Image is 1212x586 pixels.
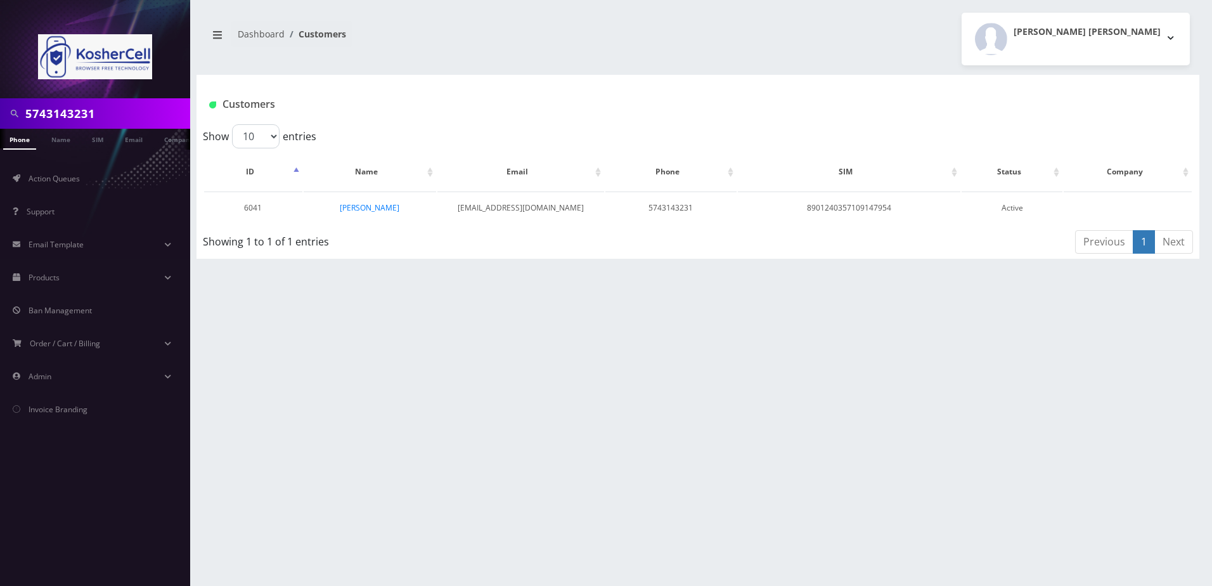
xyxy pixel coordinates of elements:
[29,272,60,283] span: Products
[29,404,87,415] span: Invoice Branding
[38,34,152,79] img: KosherCell
[3,129,36,150] a: Phone
[1064,153,1192,190] th: Company: activate to sort column ascending
[340,202,399,213] a: [PERSON_NAME]
[27,206,55,217] span: Support
[738,192,960,224] td: 8901240357109147954
[232,124,280,148] select: Showentries
[1075,230,1133,254] a: Previous
[29,305,92,316] span: Ban Management
[962,153,1062,190] th: Status: activate to sort column ascending
[962,13,1190,65] button: [PERSON_NAME] [PERSON_NAME]
[285,27,346,41] li: Customers
[204,153,302,190] th: ID: activate to sort column descending
[203,229,606,249] div: Showing 1 to 1 of 1 entries
[204,192,302,224] td: 6041
[962,192,1062,224] td: Active
[437,192,604,224] td: [EMAIL_ADDRESS][DOMAIN_NAME]
[45,129,77,148] a: Name
[86,129,110,148] a: SIM
[1133,230,1155,254] a: 1
[206,21,688,57] nav: breadcrumb
[25,101,187,126] input: Search in Company
[158,129,200,148] a: Company
[29,239,84,250] span: Email Template
[238,28,285,40] a: Dashboard
[203,124,316,148] label: Show entries
[29,173,80,184] span: Action Queues
[437,153,604,190] th: Email: activate to sort column ascending
[119,129,149,148] a: Email
[605,153,737,190] th: Phone: activate to sort column ascending
[30,338,100,349] span: Order / Cart / Billing
[209,98,1021,110] h1: Customers
[29,371,51,382] span: Admin
[304,153,437,190] th: Name: activate to sort column ascending
[738,153,960,190] th: SIM: activate to sort column ascending
[605,192,737,224] td: 5743143231
[1154,230,1193,254] a: Next
[1014,27,1161,37] h2: [PERSON_NAME] [PERSON_NAME]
